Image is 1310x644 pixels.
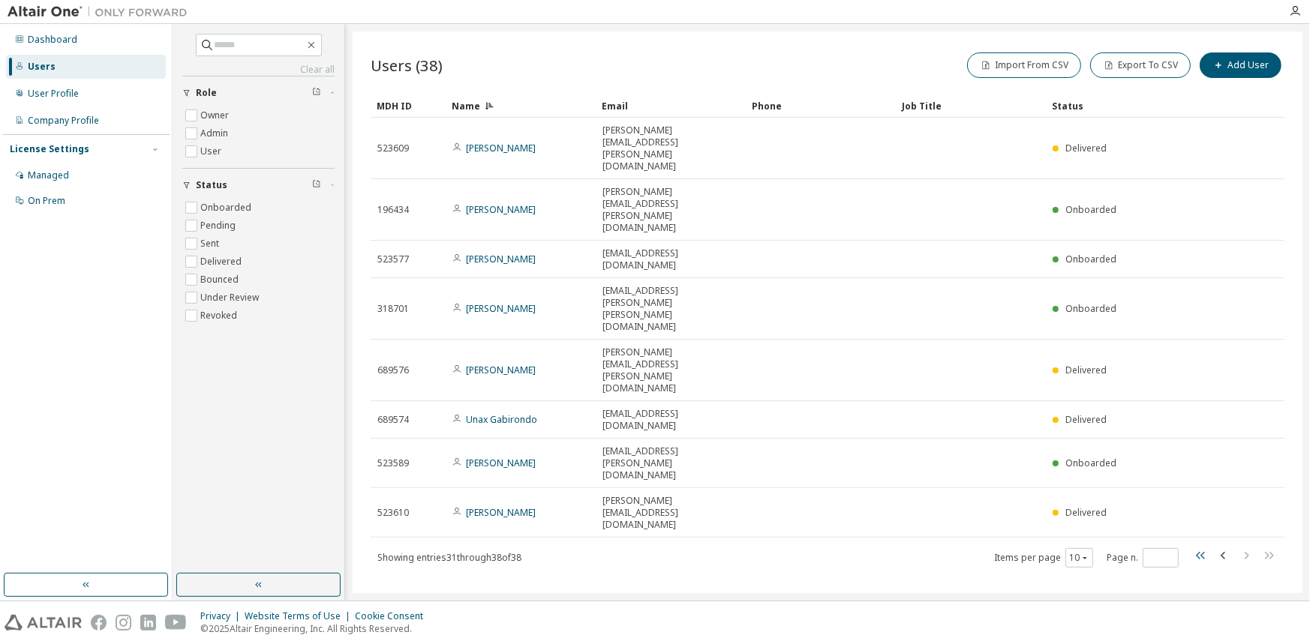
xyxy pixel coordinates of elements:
[371,55,443,76] span: Users (38)
[1065,142,1107,154] span: Delivered
[200,217,239,235] label: Pending
[200,610,245,622] div: Privacy
[466,253,536,265] a: [PERSON_NAME]
[200,307,240,325] label: Revoked
[377,94,440,118] div: MDH ID
[196,179,227,191] span: Status
[200,142,224,160] label: User
[200,253,245,271] label: Delivered
[196,87,217,99] span: Role
[5,615,82,631] img: altair_logo.svg
[1200,52,1281,78] button: Add User
[312,179,321,191] span: Clear filter
[91,615,107,631] img: facebook.svg
[28,115,99,127] div: Company Profile
[377,551,521,564] span: Showing entries 31 through 38 of 38
[182,76,335,109] button: Role
[140,615,156,631] img: linkedin.svg
[377,204,409,216] span: 196434
[28,195,65,207] div: On Prem
[28,34,77,46] div: Dashboard
[602,247,739,271] span: [EMAIL_ADDRESS][DOMAIN_NAME]
[602,186,739,234] span: [PERSON_NAME][EMAIL_ADDRESS][PERSON_NAME][DOMAIN_NAME]
[1065,364,1107,376] span: Delivered
[182,169,335,202] button: Status
[28,88,79,100] div: User Profile
[602,408,739,432] span: [EMAIL_ADDRESS][DOMAIN_NAME]
[466,413,537,426] a: Unax Gabirondo
[466,302,536,315] a: [PERSON_NAME]
[200,199,254,217] label: Onboarded
[1065,457,1116,469] span: Onboarded
[602,285,739,333] span: [EMAIL_ADDRESS][PERSON_NAME][PERSON_NAME][DOMAIN_NAME]
[28,169,69,181] div: Managed
[602,346,739,394] span: [PERSON_NAME][EMAIL_ADDRESS][PERSON_NAME][DOMAIN_NAME]
[466,457,536,469] a: [PERSON_NAME]
[377,253,409,265] span: 523577
[377,364,409,376] span: 689576
[967,52,1081,78] button: Import From CSV
[752,94,890,118] div: Phone
[466,506,536,519] a: [PERSON_NAME]
[466,142,536,154] a: [PERSON_NAME]
[312,87,321,99] span: Clear filter
[1052,94,1206,118] div: Status
[355,610,432,622] div: Cookie Consent
[602,445,739,481] span: [EMAIL_ADDRESS][PERSON_NAME][DOMAIN_NAME]
[452,94,590,118] div: Name
[1065,253,1116,265] span: Onboarded
[1107,548,1179,568] span: Page n.
[245,610,355,622] div: Website Terms of Use
[902,94,1040,118] div: Job Title
[602,495,739,531] span: [PERSON_NAME][EMAIL_ADDRESS][DOMAIN_NAME]
[165,615,187,631] img: youtube.svg
[1065,413,1107,426] span: Delivered
[602,124,739,172] span: [PERSON_NAME][EMAIL_ADDRESS][PERSON_NAME][DOMAIN_NAME]
[116,615,131,631] img: instagram.svg
[28,61,56,73] div: Users
[602,94,740,118] div: Email
[1065,302,1116,315] span: Onboarded
[1065,506,1107,519] span: Delivered
[200,289,262,307] label: Under Review
[377,303,409,315] span: 318701
[377,507,409,519] span: 523610
[182,64,335,76] a: Clear all
[8,4,195,19] img: Altair One
[200,106,232,124] label: Owner
[1069,552,1089,564] button: 10
[466,203,536,216] a: [PERSON_NAME]
[377,414,409,426] span: 689574
[10,143,89,155] div: License Settings
[377,457,409,469] span: 523589
[200,622,432,635] p: © 2025 Altair Engineering, Inc. All Rights Reserved.
[1065,203,1116,216] span: Onboarded
[377,142,409,154] span: 523609
[200,235,222,253] label: Sent
[466,364,536,376] a: [PERSON_NAME]
[200,271,242,289] label: Bounced
[200,124,231,142] label: Admin
[994,548,1093,568] span: Items per page
[1090,52,1191,78] button: Export To CSV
